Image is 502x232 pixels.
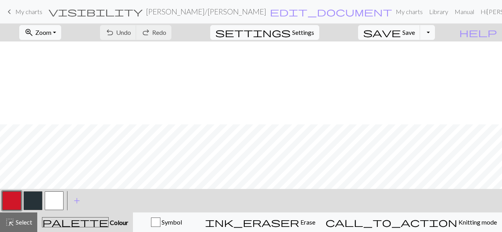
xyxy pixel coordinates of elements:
span: Colour [109,219,128,226]
button: Save [358,25,420,40]
span: Zoom [35,29,51,36]
a: My charts [393,4,426,20]
a: Library [426,4,451,20]
span: ink_eraser [205,217,299,228]
span: Erase [299,218,315,226]
button: Zoom [19,25,61,40]
a: Manual [451,4,477,20]
span: Symbol [160,218,182,226]
span: Settings [292,28,314,37]
span: settings [215,27,291,38]
span: save [363,27,401,38]
span: Knitting mode [457,218,497,226]
span: keyboard_arrow_left [5,6,14,17]
button: Symbol [133,212,200,232]
span: highlight_alt [5,217,15,228]
span: call_to_action [326,217,457,228]
span: edit_document [270,6,392,17]
span: zoom_in [24,27,34,38]
button: Knitting mode [320,212,502,232]
span: help [459,27,497,38]
button: SettingsSettings [210,25,319,40]
h2: [PERSON_NAME] / [PERSON_NAME] [146,7,266,16]
a: My charts [5,5,42,18]
span: Select [15,218,32,226]
button: Erase [200,212,320,232]
span: add [72,195,82,206]
span: My charts [15,8,42,15]
i: Settings [215,28,291,37]
button: Colour [37,212,133,232]
span: palette [42,217,108,228]
span: visibility [49,6,143,17]
span: Save [402,29,415,36]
